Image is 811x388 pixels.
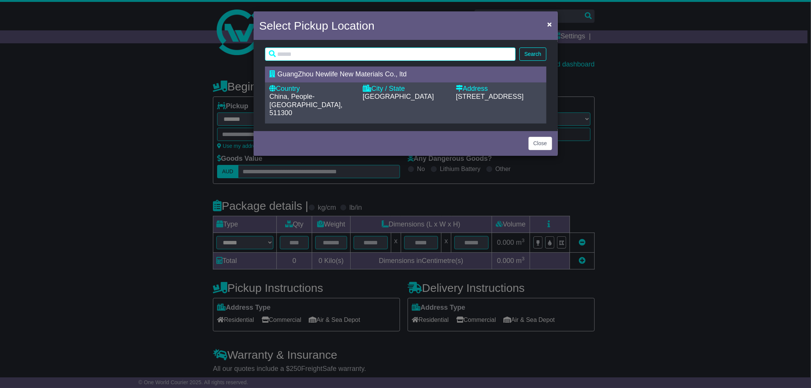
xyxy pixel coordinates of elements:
span: [GEOGRAPHIC_DATA] [363,93,434,100]
span: China, People-[GEOGRAPHIC_DATA], 511300 [270,93,343,117]
button: Close [528,137,552,150]
span: GuangZhou Newlife New Materials Co., ltd [278,70,407,78]
div: City / State [363,85,448,93]
h4: Select Pickup Location [259,17,375,34]
span: [STREET_ADDRESS] [456,93,524,100]
div: Address [456,85,541,93]
button: Close [543,16,555,32]
span: × [547,20,552,29]
div: Country [270,85,355,93]
button: Search [519,48,546,61]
